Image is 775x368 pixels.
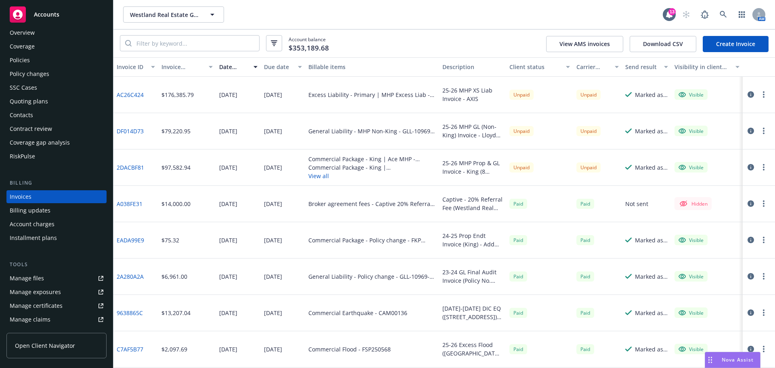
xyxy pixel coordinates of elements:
[161,200,191,208] div: $14,000.00
[125,40,132,46] svg: Search
[6,122,107,135] a: Contract review
[10,81,37,94] div: SSC Cases
[6,95,107,108] a: Quoting plans
[308,172,436,180] button: View all
[308,272,436,281] div: General Liability - Policy change - GLL-10969-01
[130,11,200,19] span: Westland Real Estate Group
[509,63,561,71] div: Client status
[10,286,61,299] div: Manage exposures
[509,271,527,282] div: Paid
[15,341,75,350] span: Open Client Navigator
[679,164,704,171] div: Visible
[6,40,107,53] a: Coverage
[308,345,391,353] div: Commercial Flood - FSP250568
[219,345,237,353] div: [DATE]
[264,272,282,281] div: [DATE]
[219,90,237,99] div: [DATE]
[6,313,107,326] a: Manage claims
[10,67,49,80] div: Policy changes
[308,163,436,172] div: Commercial Package - King | [GEOGRAPHIC_DATA] MHP - H0246MP000859 00
[264,127,282,135] div: [DATE]
[6,67,107,80] a: Policy changes
[6,286,107,299] span: Manage exposures
[625,200,648,208] div: Not sent
[679,273,704,280] div: Visible
[576,344,594,354] span: Paid
[305,57,439,77] button: Billable items
[576,308,594,318] div: Paid
[10,54,30,67] div: Policies
[679,309,704,316] div: Visible
[509,344,527,354] div: Paid
[264,63,293,71] div: Due date
[6,218,107,231] a: Account charges
[161,90,194,99] div: $176,385.79
[625,63,659,71] div: Send result
[6,150,107,163] a: RiskPulse
[674,63,731,71] div: Visibility in client dash
[117,163,144,172] a: 2DACBF81
[6,299,107,312] a: Manage certificates
[10,190,31,203] div: Invoices
[576,271,594,282] span: Paid
[10,231,57,244] div: Installment plans
[509,126,534,136] div: Unpaid
[158,57,216,77] button: Invoice amount
[576,90,601,100] div: Unpaid
[161,272,187,281] div: $6,961.00
[576,199,594,209] div: Paid
[442,231,503,248] div: 24-25 Prop Endt Invoice (King) - Add EPI & Ord D at Locs 5, 6 & 7
[117,63,146,71] div: Invoice ID
[123,6,224,23] button: Westland Real Estate Group
[6,231,107,244] a: Installment plans
[113,57,158,77] button: Invoice ID
[6,81,107,94] a: SSC Cases
[219,127,237,135] div: [DATE]
[117,90,144,99] a: AC26C424
[289,36,329,51] span: Account balance
[442,63,503,71] div: Description
[10,95,48,108] div: Quoting plans
[219,63,249,71] div: Date issued
[635,127,668,135] div: Marked as sent
[161,309,191,317] div: $13,207.04
[219,309,237,317] div: [DATE]
[442,86,503,103] div: 25-26 MHP XS Liab Invoice - AXIS
[10,26,35,39] div: Overview
[10,218,54,231] div: Account charges
[308,236,436,244] div: Commercial Package - Policy change - FKP 1000554 01
[264,200,282,208] div: [DATE]
[6,136,107,149] a: Coverage gap analysis
[264,345,282,353] div: [DATE]
[6,190,107,203] a: Invoices
[117,127,144,135] a: DF014D73
[573,57,622,77] button: Carrier status
[635,345,668,353] div: Marked as sent
[161,236,179,244] div: $75.32
[635,272,668,281] div: Marked as sent
[132,36,259,51] input: Filter by keyword...
[722,356,754,363] span: Nova Assist
[261,57,306,77] button: Due date
[117,272,144,281] a: 2A280A2A
[705,352,715,368] div: Drag to move
[576,63,610,71] div: Carrier status
[308,200,436,208] div: Broker agreement fees - Captive 20% Referral Fee
[308,90,436,99] div: Excess Liability - Primary | MHP Excess Liab - P-001-001374522-01
[161,127,191,135] div: $79,220.95
[216,57,261,77] button: Date issued
[509,162,534,172] div: Unpaid
[679,199,708,208] div: Hidden
[6,54,107,67] a: Policies
[679,127,704,135] div: Visible
[10,204,50,217] div: Billing updates
[439,57,506,77] button: Description
[668,8,676,15] div: 13
[308,155,436,163] div: Commercial Package - King | Ace MHP - H0246MP000858 00
[442,304,503,321] div: [DATE]-[DATE] DIC EQ ([STREET_ADDRESS]) - [GEOGRAPHIC_DATA]
[442,159,503,176] div: 25-26 MHP Prop & GL Invoice - King (8 Locations)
